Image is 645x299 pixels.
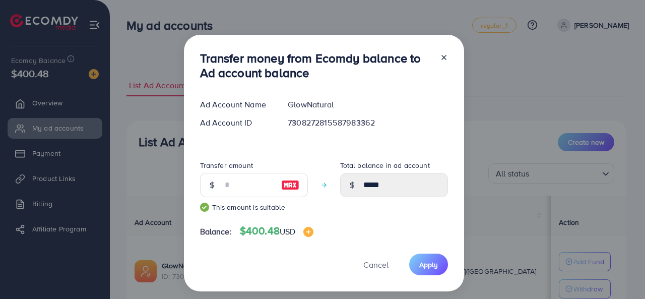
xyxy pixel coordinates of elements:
[200,160,253,170] label: Transfer amount
[281,179,299,191] img: image
[363,259,389,270] span: Cancel
[409,254,448,275] button: Apply
[419,260,438,270] span: Apply
[602,254,637,291] iframe: Chat
[280,99,456,110] div: GlowNatural
[192,99,280,110] div: Ad Account Name
[192,117,280,129] div: Ad Account ID
[280,226,295,237] span: USD
[280,117,456,129] div: 7308272815587983362
[200,203,209,212] img: guide
[240,225,314,237] h4: $400.48
[200,51,432,80] h3: Transfer money from Ecomdy balance to Ad account balance
[340,160,430,170] label: Total balance in ad account
[200,202,308,212] small: This amount is suitable
[351,254,401,275] button: Cancel
[200,226,232,237] span: Balance:
[303,227,313,237] img: image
